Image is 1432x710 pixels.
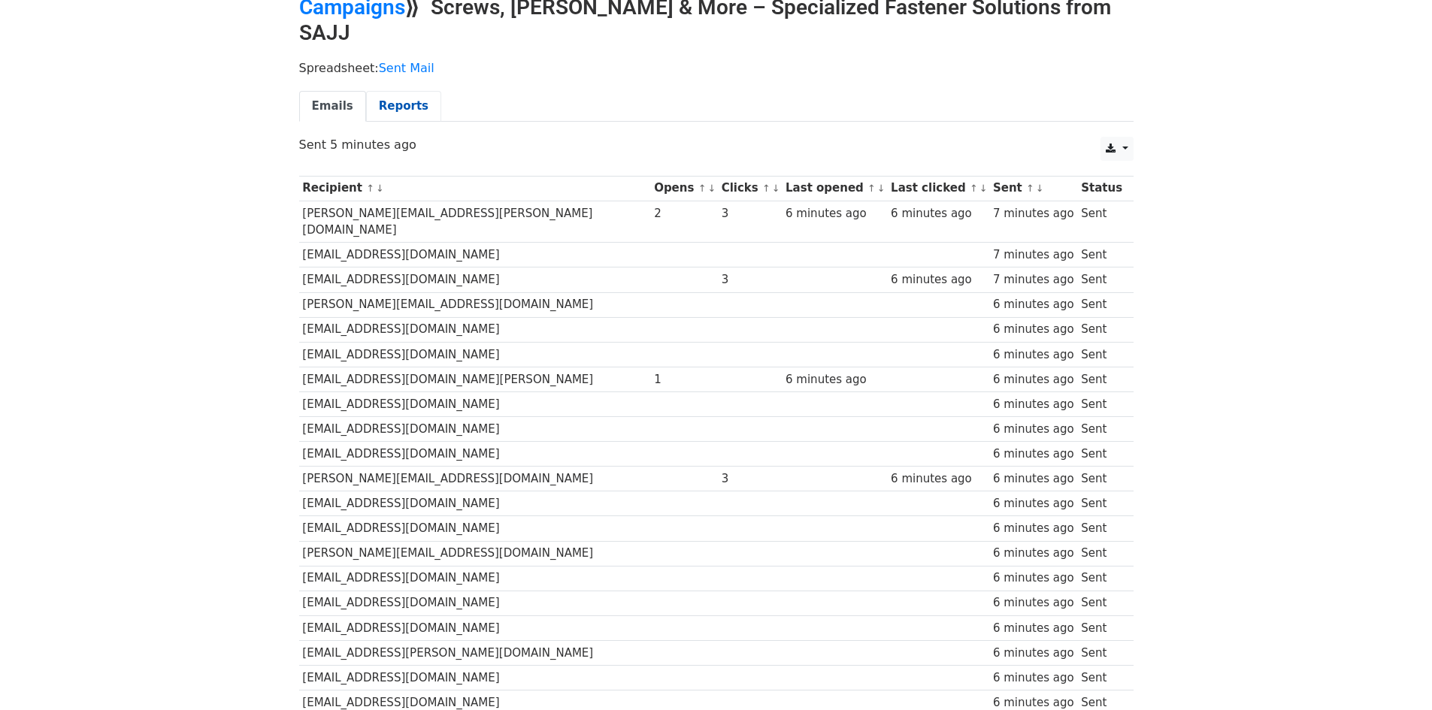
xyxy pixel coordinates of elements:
a: ↓ [979,183,988,194]
a: ↓ [772,183,780,194]
div: 7 minutes ago [993,205,1074,222]
td: [PERSON_NAME][EMAIL_ADDRESS][DOMAIN_NAME] [299,467,651,491]
a: Emails [299,91,366,122]
div: 6 minutes ago [993,470,1074,488]
td: [EMAIL_ADDRESS][DOMAIN_NAME] [299,317,651,342]
td: Sent [1077,467,1125,491]
div: 6 minutes ago [993,321,1074,338]
td: Sent [1077,391,1125,416]
td: Sent [1077,417,1125,442]
a: Sent Mail [379,61,434,75]
td: [EMAIL_ADDRESS][DOMAIN_NAME] [299,566,651,591]
td: Sent [1077,317,1125,342]
div: 3 [722,271,779,289]
div: 6 minutes ago [891,470,985,488]
td: Sent [1077,342,1125,367]
div: 聊天小工具 [1357,638,1432,710]
div: 6 minutes ago [993,446,1074,463]
div: 6 minutes ago [786,205,883,222]
a: ↑ [1026,183,1034,194]
td: [EMAIL_ADDRESS][DOMAIN_NAME] [299,243,651,267]
th: Last opened [782,176,887,201]
td: [EMAIL_ADDRESS][DOMAIN_NAME] [299,417,651,442]
a: ↓ [1036,183,1044,194]
a: ↑ [970,183,978,194]
div: 1 [654,371,714,388]
td: Sent [1077,516,1125,541]
div: 6 minutes ago [993,296,1074,313]
td: [PERSON_NAME][EMAIL_ADDRESS][DOMAIN_NAME] [299,541,651,566]
th: Last clicked [887,176,989,201]
div: 3 [722,470,779,488]
th: Opens [650,176,718,201]
td: [EMAIL_ADDRESS][DOMAIN_NAME] [299,516,651,541]
a: ↑ [867,183,876,194]
a: ↑ [366,183,374,194]
td: Sent [1077,566,1125,591]
td: Sent [1077,491,1125,516]
td: [EMAIL_ADDRESS][DOMAIN_NAME][PERSON_NAME] [299,367,651,391]
div: 6 minutes ago [993,545,1074,562]
th: Sent [989,176,1077,201]
a: ↑ [762,183,770,194]
div: 6 minutes ago [993,396,1074,413]
td: Sent [1077,665,1125,690]
td: [EMAIL_ADDRESS][DOMAIN_NAME] [299,491,651,516]
a: ↓ [877,183,886,194]
td: Sent [1077,442,1125,467]
td: Sent [1077,243,1125,267]
a: Reports [366,91,441,122]
div: 6 minutes ago [993,570,1074,587]
a: ↑ [698,183,707,194]
div: 6 minutes ago [786,371,883,388]
div: 6 minutes ago [993,645,1074,662]
td: [EMAIL_ADDRESS][DOMAIN_NAME] [299,442,651,467]
th: Status [1077,176,1125,201]
td: [EMAIL_ADDRESS][DOMAIN_NAME] [299,342,651,367]
a: ↓ [707,183,716,194]
th: Recipient [299,176,651,201]
td: Sent [1077,292,1125,317]
p: Spreadsheet: [299,60,1134,76]
div: 7 minutes ago [993,246,1074,264]
div: 7 minutes ago [993,271,1074,289]
td: Sent [1077,541,1125,566]
td: [EMAIL_ADDRESS][PERSON_NAME][DOMAIN_NAME] [299,640,651,665]
td: Sent [1077,640,1125,665]
td: Sent [1077,201,1125,243]
p: Sent 5 minutes ago [299,137,1134,153]
td: Sent [1077,591,1125,615]
div: 6 minutes ago [891,205,985,222]
div: 6 minutes ago [993,495,1074,512]
td: [PERSON_NAME][EMAIL_ADDRESS][PERSON_NAME][DOMAIN_NAME] [299,201,651,243]
td: [EMAIL_ADDRESS][DOMAIN_NAME] [299,591,651,615]
td: [EMAIL_ADDRESS][DOMAIN_NAME] [299,615,651,640]
th: Clicks [718,176,782,201]
td: Sent [1077,367,1125,391]
td: [EMAIL_ADDRESS][DOMAIN_NAME] [299,391,651,416]
div: 6 minutes ago [993,421,1074,438]
div: 3 [722,205,779,222]
div: 6 minutes ago [993,594,1074,612]
a: ↓ [376,183,384,194]
div: 6 minutes ago [993,371,1074,388]
div: 6 minutes ago [993,520,1074,537]
div: 6 minutes ago [993,620,1074,637]
td: [EMAIL_ADDRESS][DOMAIN_NAME] [299,665,651,690]
div: 6 minutes ago [993,346,1074,364]
td: Sent [1077,267,1125,292]
td: [EMAIL_ADDRESS][DOMAIN_NAME] [299,267,651,292]
div: 2 [654,205,714,222]
td: [PERSON_NAME][EMAIL_ADDRESS][DOMAIN_NAME] [299,292,651,317]
div: 6 minutes ago [891,271,985,289]
iframe: Chat Widget [1357,638,1432,710]
div: 6 minutes ago [993,669,1074,687]
td: Sent [1077,615,1125,640]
